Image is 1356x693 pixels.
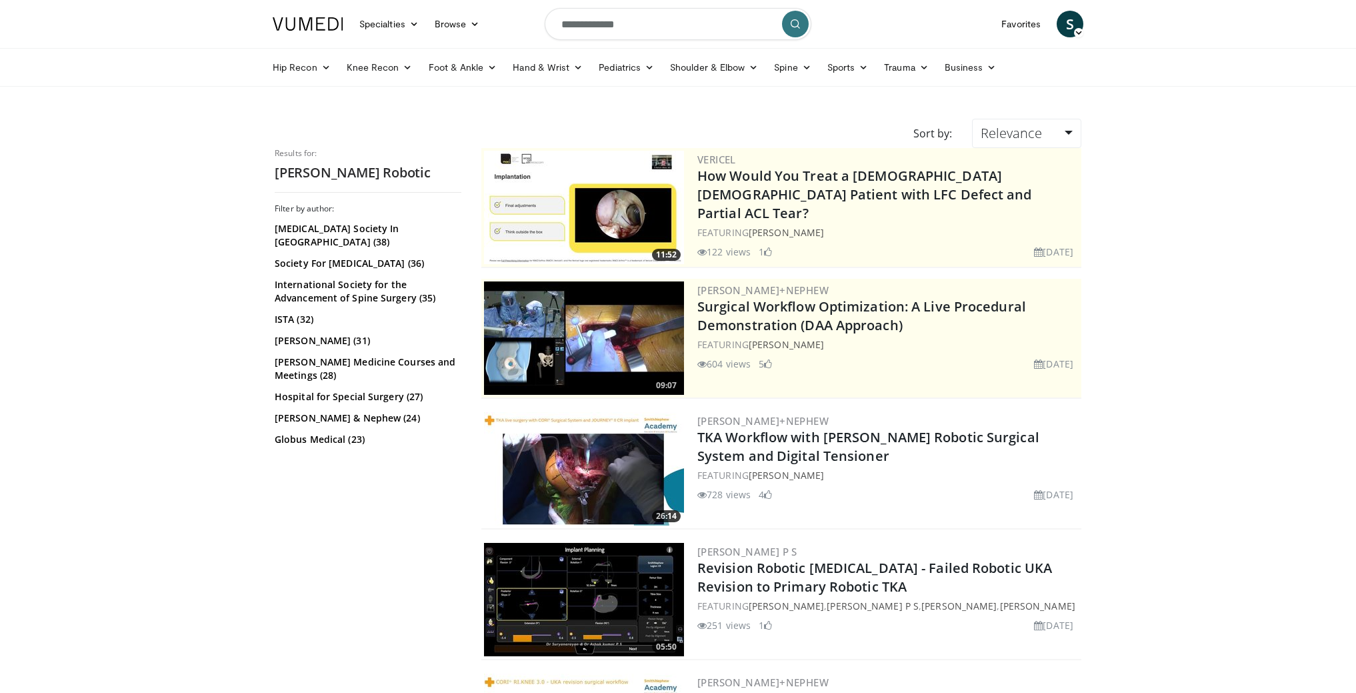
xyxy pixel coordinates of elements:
[1057,11,1083,37] a: S
[1034,618,1073,632] li: [DATE]
[652,380,681,392] span: 09:07
[275,257,458,270] a: Society For [MEDICAL_DATA] (36)
[759,488,772,502] li: 4
[697,599,1079,613] div: FEATURING , , ,
[921,600,997,612] a: [PERSON_NAME]
[484,151,684,264] a: 11:52
[275,356,458,382] a: [PERSON_NAME] Medicine Courses and Meetings (28)
[972,119,1081,148] a: Relevance
[275,222,458,249] a: [MEDICAL_DATA] Society In [GEOGRAPHIC_DATA] (38)
[766,54,819,81] a: Spine
[697,468,1079,482] div: FEATURING
[697,618,751,632] li: 251 views
[275,164,461,181] h2: [PERSON_NAME] Robotic
[505,54,591,81] a: Hand & Wrist
[819,54,877,81] a: Sports
[484,412,684,526] a: 26:14
[697,428,1039,465] a: TKA Workflow with [PERSON_NAME] Robotic Surgical System and Digital Tensioner
[876,54,937,81] a: Trauma
[275,203,461,214] h3: Filter by author:
[937,54,1005,81] a: Business
[759,618,772,632] li: 1
[697,414,829,428] a: [PERSON_NAME]+Nephew
[484,543,684,656] a: 05:50
[662,54,766,81] a: Shoulder & Elbow
[652,510,681,522] span: 26:14
[697,545,797,558] a: [PERSON_NAME] P S
[827,600,919,612] a: [PERSON_NAME] P S
[697,676,829,689] a: [PERSON_NAME]+Nephew
[275,334,458,348] a: [PERSON_NAME] (31)
[697,337,1079,352] div: FEATURING
[759,357,772,371] li: 5
[275,313,458,326] a: ISTA (32)
[273,17,343,31] img: VuMedi Logo
[339,54,421,81] a: Knee Recon
[697,488,751,502] li: 728 views
[749,226,824,239] a: [PERSON_NAME]
[697,559,1052,596] a: Revision Robotic [MEDICAL_DATA] - Failed Robotic UKA Revision to Primary Robotic TKA
[427,11,488,37] a: Browse
[652,249,681,261] span: 11:52
[275,148,461,159] p: Results for:
[697,297,1026,334] a: Surgical Workflow Optimization: A Live Procedural Demonstration (DAA Approach)
[545,8,811,40] input: Search topics, interventions
[697,245,751,259] li: 122 views
[484,543,684,656] img: 5b6537d0-fef7-4876-9a74-ec9572752661.300x170_q85_crop-smart_upscale.jpg
[275,412,458,425] a: [PERSON_NAME] & Nephew (24)
[749,338,824,351] a: [PERSON_NAME]
[484,151,684,264] img: 62f325f7-467e-4e39-9fa8-a2cb7d050ecd.300x170_q85_crop-smart_upscale.jpg
[759,245,772,259] li: 1
[697,357,751,371] li: 604 views
[275,390,458,404] a: Hospital for Special Surgery (27)
[697,153,736,166] a: Vericel
[1034,488,1073,502] li: [DATE]
[591,54,662,81] a: Pediatrics
[351,11,427,37] a: Specialties
[749,469,824,482] a: [PERSON_NAME]
[981,124,1042,142] span: Relevance
[697,225,1079,239] div: FEATURING
[697,283,829,297] a: [PERSON_NAME]+Nephew
[652,641,681,653] span: 05:50
[1034,245,1073,259] li: [DATE]
[1000,600,1075,612] a: [PERSON_NAME]
[421,54,505,81] a: Foot & Ankle
[1034,357,1073,371] li: [DATE]
[903,119,962,148] div: Sort by:
[484,281,684,395] img: bcfc90b5-8c69-4b20-afee-af4c0acaf118.300x170_q85_crop-smart_upscale.jpg
[484,281,684,395] a: 09:07
[275,278,458,305] a: International Society for the Advancement of Spine Surgery (35)
[275,433,458,446] a: Globus Medical (23)
[697,167,1032,222] a: How Would You Treat a [DEMOGRAPHIC_DATA] [DEMOGRAPHIC_DATA] Patient with LFC Defect and Partial A...
[484,412,684,526] img: a66a0e72-84e9-4e46-8aab-74d70f528821.300x170_q85_crop-smart_upscale.jpg
[265,54,339,81] a: Hip Recon
[993,11,1049,37] a: Favorites
[749,600,824,612] a: [PERSON_NAME]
